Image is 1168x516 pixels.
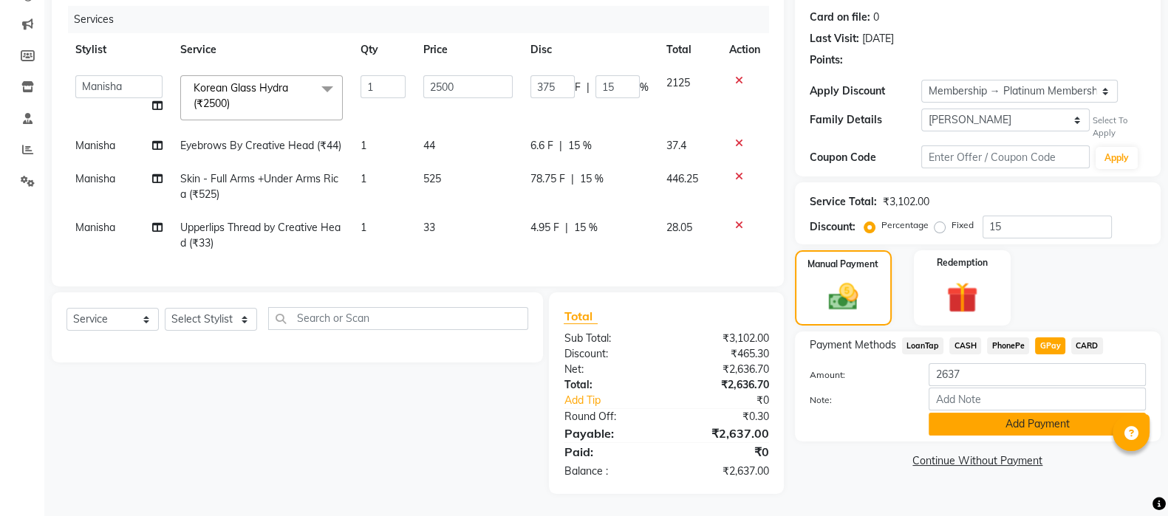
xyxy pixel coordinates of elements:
[559,138,562,154] span: |
[1096,147,1138,169] button: Apply
[810,83,922,99] div: Apply Discount
[171,33,352,66] th: Service
[571,171,574,187] span: |
[929,388,1146,410] input: Add Note
[666,377,780,393] div: ₹2,636.70
[666,139,686,152] span: 37.4
[799,393,918,407] label: Note:
[75,221,115,234] span: Manisha
[798,453,1158,469] a: Continue Without Payment
[530,171,565,187] span: 78.75 F
[1093,114,1146,140] div: Select To Apply
[807,258,878,271] label: Manual Payment
[75,139,115,152] span: Manisha
[952,219,974,232] label: Fixed
[553,331,666,346] div: Sub Total:
[937,256,988,269] label: Redemption
[658,33,720,66] th: Total
[666,346,780,362] div: ₹465.30
[819,280,867,314] img: _cash.svg
[352,33,414,66] th: Qty
[937,278,987,317] img: _gift.svg
[862,31,894,47] div: [DATE]
[810,10,870,25] div: Card on file:
[575,80,581,95] span: F
[180,139,341,152] span: Eyebrows By Creative Head (₹44)
[66,33,171,66] th: Stylist
[666,76,690,89] span: 2125
[553,377,666,393] div: Total:
[666,424,780,442] div: ₹2,637.00
[553,393,685,408] a: Add Tip
[929,363,1146,386] input: Amount
[666,331,780,346] div: ₹3,102.00
[565,220,568,235] span: |
[810,219,855,235] div: Discount:
[553,464,666,479] div: Balance :
[587,80,590,95] span: |
[881,219,929,232] label: Percentage
[180,172,338,201] span: Skin - Full Arms +Under Arms Rica (₹525)
[810,31,859,47] div: Last Visit:
[810,194,877,210] div: Service Total:
[686,393,780,408] div: ₹0
[640,80,649,95] span: %
[810,337,896,353] span: Payment Methods
[873,10,879,25] div: 0
[180,221,341,250] span: Upperlips Thread by Creative Head (₹33)
[1071,337,1103,354] span: CARD
[666,362,780,377] div: ₹2,636.70
[553,424,666,442] div: Payable:
[553,443,666,461] div: Paid:
[580,171,604,187] span: 15 %
[423,172,441,185] span: 525
[1035,337,1065,354] span: GPay
[268,307,528,330] input: Search or Scan
[810,52,843,68] div: Points:
[666,221,692,234] span: 28.05
[361,139,366,152] span: 1
[423,139,435,152] span: 44
[68,6,780,33] div: Services
[530,220,559,235] span: 4.95 F
[530,138,553,154] span: 6.6 F
[75,172,115,185] span: Manisha
[666,443,780,461] div: ₹0
[921,145,1090,168] input: Enter Offer / Coupon Code
[361,172,366,185] span: 1
[666,172,698,185] span: 446.25
[574,220,598,235] span: 15 %
[553,409,666,424] div: Round Off:
[414,33,522,66] th: Price
[522,33,658,66] th: Disc
[810,112,922,128] div: Family Details
[987,337,1029,354] span: PhonePe
[361,221,366,234] span: 1
[423,221,435,234] span: 33
[553,346,666,362] div: Discount:
[568,138,592,154] span: 15 %
[666,464,780,479] div: ₹2,637.00
[949,337,981,354] span: CASH
[230,97,236,110] a: x
[553,362,666,377] div: Net:
[883,194,929,210] div: ₹3,102.00
[666,409,780,424] div: ₹0.30
[799,368,918,382] label: Amount:
[902,337,944,354] span: LoanTap
[194,81,288,110] span: Korean Glass Hydra (₹2500)
[929,413,1146,436] button: Add Payment
[564,309,598,324] span: Total
[720,33,769,66] th: Action
[810,150,922,165] div: Coupon Code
